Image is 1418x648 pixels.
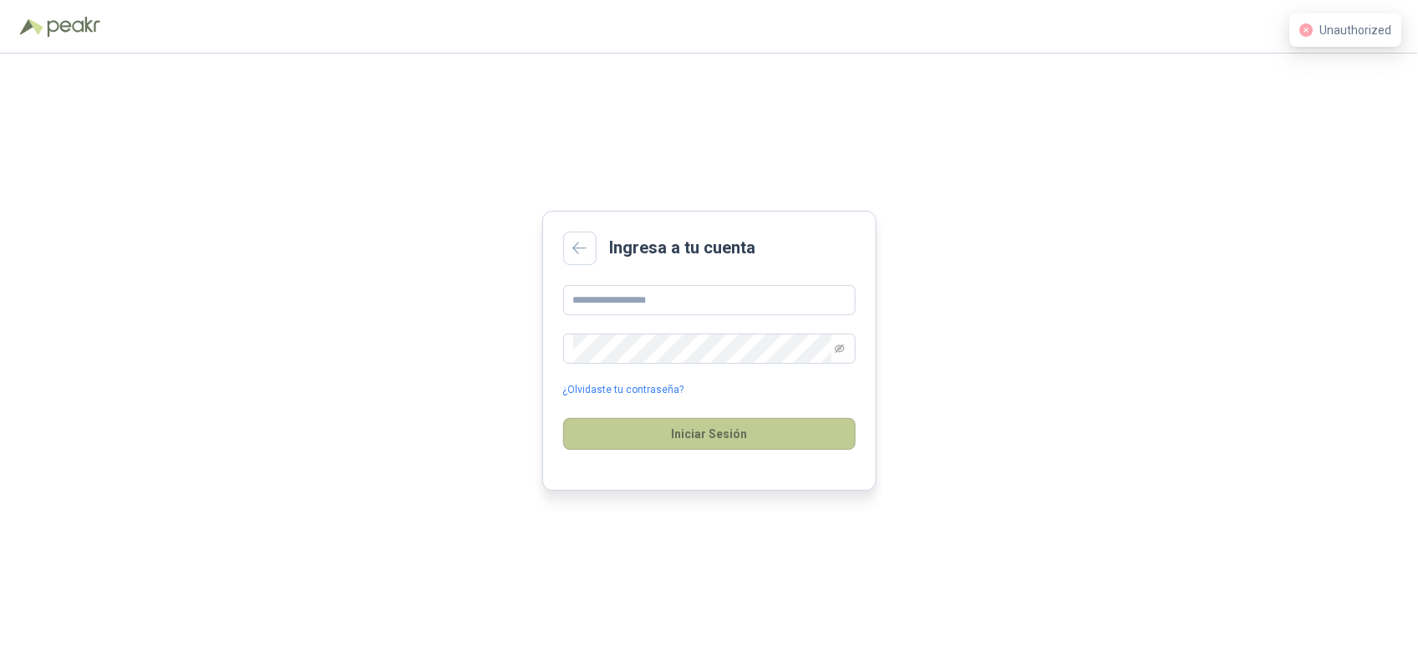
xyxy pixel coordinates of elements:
[47,17,100,37] img: Peakr
[1299,23,1313,37] span: close-circle
[20,18,43,35] img: Logo
[563,382,684,398] a: ¿Olvidaste tu contraseña?
[610,235,756,261] h2: Ingresa a tu cuenta
[835,344,845,354] span: eye-invisible
[1319,23,1391,37] span: Unauthorized
[563,418,856,450] button: Iniciar Sesión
